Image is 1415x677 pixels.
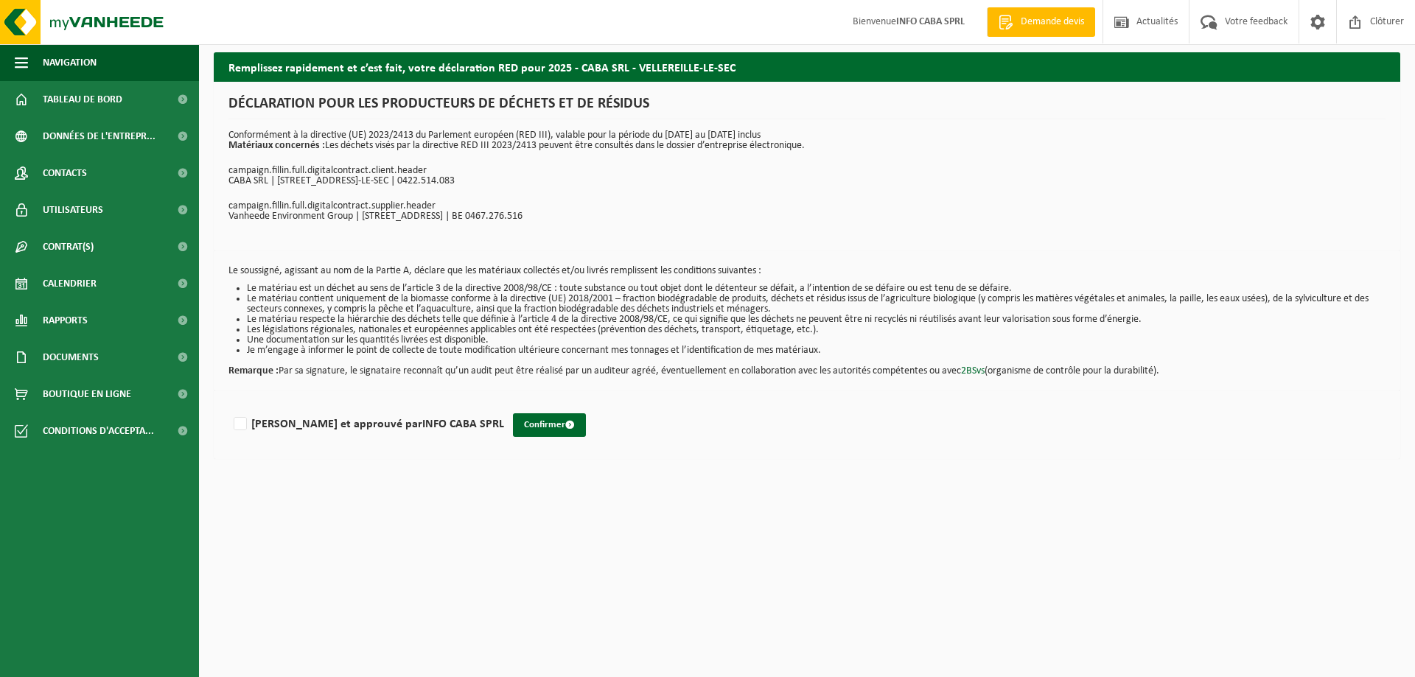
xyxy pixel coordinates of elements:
li: Le matériau respecte la hiérarchie des déchets telle que définie à l’article 4 de la directive 20... [247,315,1386,325]
span: Navigation [43,44,97,81]
button: Confirmer [513,413,586,437]
li: Je m’engage à informer le point de collecte de toute modification ultérieure concernant mes tonna... [247,345,1386,356]
a: 2BSvs [961,365,985,376]
li: Une documentation sur les quantités livrées est disponible. [247,335,1386,345]
li: Le matériau est un déchet au sens de l’article 3 de la directive 2008/98/CE : toute substance ou ... [247,284,1386,294]
span: Demande devis [1017,15,1088,29]
strong: INFO CABA SPRL [896,16,965,27]
strong: Matériaux concernés : [228,140,325,151]
span: Contacts [43,155,87,192]
span: Rapports [43,302,88,339]
strong: Remarque : [228,365,279,376]
span: Tableau de bord [43,81,122,118]
strong: INFO CABA SPRL [422,418,504,430]
p: CABA SRL | [STREET_ADDRESS]-LE-SEC | 0422.514.083 [228,176,1386,186]
p: Par sa signature, le signataire reconnaît qu’un audit peut être réalisé par un auditeur agréé, év... [228,356,1386,376]
label: [PERSON_NAME] et approuvé par [231,413,504,435]
p: Le soussigné, agissant au nom de la Partie A, déclare que les matériaux collectés et/ou livrés re... [228,266,1386,276]
h2: Remplissez rapidement et c’est fait, votre déclaration RED pour 2025 - CABA SRL - VELLEREILLE-LE-SEC [214,52,1400,81]
p: campaign.fillin.full.digitalcontract.client.header [228,166,1386,176]
span: Documents [43,339,99,376]
li: Le matériau contient uniquement de la biomasse conforme à la directive (UE) 2018/2001 – fraction ... [247,294,1386,315]
li: Les législations régionales, nationales et européennes applicables ont été respectées (prévention... [247,325,1386,335]
span: Conditions d'accepta... [43,413,154,449]
h1: DÉCLARATION POUR LES PRODUCTEURS DE DÉCHETS ET DE RÉSIDUS [228,97,1386,119]
p: Conformément à la directive (UE) 2023/2413 du Parlement européen (RED III), valable pour la pério... [228,130,1386,151]
span: Calendrier [43,265,97,302]
span: Contrat(s) [43,228,94,265]
a: Demande devis [987,7,1095,37]
span: Données de l'entrepr... [43,118,156,155]
p: campaign.fillin.full.digitalcontract.supplier.header [228,201,1386,211]
p: Vanheede Environment Group | [STREET_ADDRESS] | BE 0467.276.516 [228,211,1386,222]
span: Utilisateurs [43,192,103,228]
span: Boutique en ligne [43,376,131,413]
